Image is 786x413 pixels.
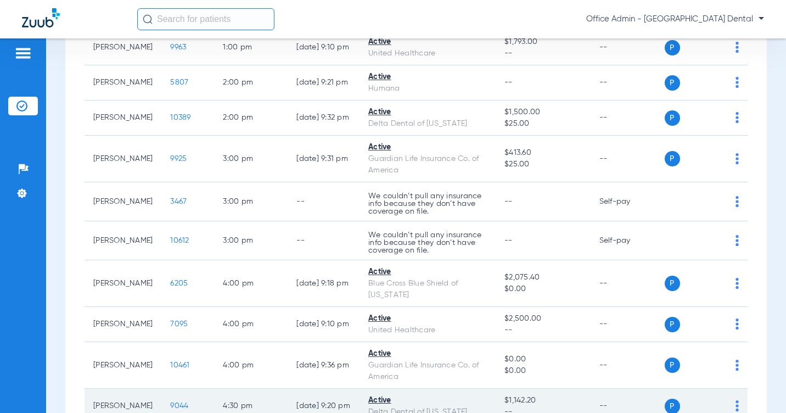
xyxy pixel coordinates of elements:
img: group-dot-blue.svg [736,77,739,88]
span: 9925 [170,155,187,163]
span: $25.00 [504,159,581,170]
span: $0.00 [504,283,581,295]
span: P [665,358,680,373]
td: -- [591,307,665,342]
div: Humana [368,83,487,94]
img: group-dot-blue.svg [736,196,739,207]
span: P [665,151,680,166]
span: $1,500.00 [504,107,581,118]
span: $25.00 [504,118,581,130]
td: -- [591,101,665,136]
td: 3:00 PM [214,221,288,260]
input: Search for patients [137,8,274,30]
span: -- [504,325,581,336]
td: [DATE] 9:31 PM [288,136,360,182]
div: Active [368,313,487,325]
span: 3467 [170,198,187,205]
td: [PERSON_NAME] [85,101,161,136]
span: 7095 [170,320,188,328]
p: We couldn’t pull any insurance info because they don’t have coverage on file. [368,192,487,215]
span: 5807 [170,79,188,86]
span: 10461 [170,361,189,369]
span: 9963 [170,43,186,51]
td: [PERSON_NAME] [85,307,161,342]
td: 4:00 PM [214,260,288,307]
div: Guardian Life Insurance Co. of America [368,360,487,383]
span: -- [504,79,513,86]
span: $2,075.40 [504,272,581,283]
span: 9044 [170,402,188,410]
div: Guardian Life Insurance Co. of America [368,153,487,176]
img: Search Icon [143,14,153,24]
td: 1:00 PM [214,30,288,65]
img: group-dot-blue.svg [736,278,739,289]
td: [DATE] 9:18 PM [288,260,360,307]
img: group-dot-blue.svg [736,42,739,53]
span: P [665,110,680,126]
td: [PERSON_NAME] [85,182,161,221]
td: -- [591,30,665,65]
span: Office Admin - [GEOGRAPHIC_DATA] Dental [586,14,764,25]
div: Active [368,142,487,153]
span: $0.00 [504,365,581,377]
td: [DATE] 9:32 PM [288,101,360,136]
td: 4:00 PM [214,307,288,342]
span: P [665,276,680,291]
p: We couldn’t pull any insurance info because they don’t have coverage on file. [368,231,487,254]
img: group-dot-blue.svg [736,235,739,246]
td: Self-pay [591,182,665,221]
span: $413.60 [504,147,581,159]
span: -- [504,48,581,59]
td: -- [591,65,665,101]
div: United Healthcare [368,325,487,336]
td: [PERSON_NAME] [85,65,161,101]
div: United Healthcare [368,48,487,59]
td: -- [288,221,360,260]
img: Zuub Logo [22,8,60,27]
span: 6205 [170,280,188,287]
span: -- [504,237,513,244]
td: [PERSON_NAME] [85,342,161,389]
td: -- [591,136,665,182]
img: group-dot-blue.svg [736,112,739,123]
span: $1,142.20 [504,395,581,406]
td: [DATE] 9:36 PM [288,342,360,389]
td: 2:00 PM [214,101,288,136]
div: Active [368,36,487,48]
td: -- [288,182,360,221]
div: Blue Cross Blue Shield of [US_STATE] [368,278,487,301]
td: -- [591,260,665,307]
div: Active [368,395,487,406]
iframe: Chat Widget [731,360,786,413]
td: [PERSON_NAME] [85,221,161,260]
span: $2,500.00 [504,313,581,325]
td: [DATE] 9:10 PM [288,307,360,342]
img: hamburger-icon [14,47,32,60]
img: group-dot-blue.svg [736,319,739,330]
td: [PERSON_NAME] [85,30,161,65]
td: 3:00 PM [214,136,288,182]
td: [DATE] 9:10 PM [288,30,360,65]
td: [PERSON_NAME] [85,260,161,307]
td: -- [591,342,665,389]
span: P [665,40,680,55]
span: P [665,317,680,332]
img: group-dot-blue.svg [736,153,739,164]
span: $1,793.00 [504,36,581,48]
div: Active [368,107,487,118]
span: P [665,75,680,91]
td: [DATE] 9:21 PM [288,65,360,101]
div: Delta Dental of [US_STATE] [368,118,487,130]
span: -- [504,198,513,205]
span: 10389 [170,114,190,121]
div: Active [368,348,487,360]
td: [PERSON_NAME] [85,136,161,182]
td: Self-pay [591,221,665,260]
img: group-dot-blue.svg [736,360,739,371]
td: 3:00 PM [214,182,288,221]
div: Active [368,71,487,83]
span: 10612 [170,237,189,244]
td: 4:00 PM [214,342,288,389]
td: 2:00 PM [214,65,288,101]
